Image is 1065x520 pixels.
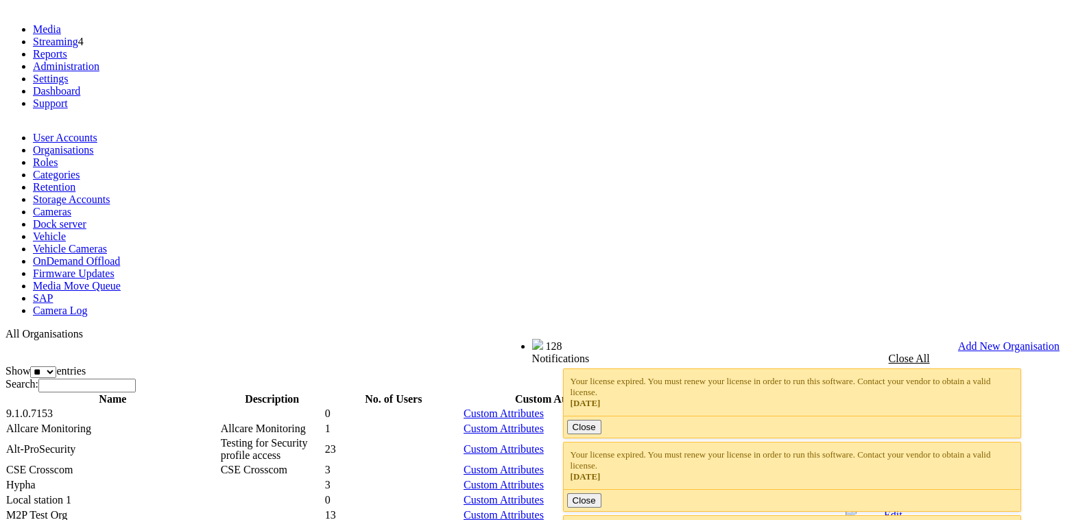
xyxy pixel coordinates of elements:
th: Name: activate to sort column descending [5,392,220,406]
span: All Organisations [5,328,83,340]
a: Retention [33,181,75,193]
a: Streaming [33,36,78,47]
span: [DATE] [571,398,601,408]
td: 0 [324,406,463,421]
a: Support [33,97,68,109]
a: Storage Accounts [33,193,110,205]
a: User Accounts [33,132,97,143]
a: Reports [33,48,67,60]
span: Welcome, BWV (Administrator) [387,340,504,350]
label: Show entries [5,365,86,377]
a: Firmware Updates [33,268,115,279]
span: [DATE] [571,471,601,482]
a: Settings [33,73,69,84]
div: Your license expired. You must renew your license in order to run this software. Contact your ven... [571,376,1014,409]
th: Description: activate to sort column ascending [220,392,324,406]
th: No. of Users: activate to sort column ascending [324,392,463,406]
a: Vehicle Cameras [33,243,107,255]
a: Vehicle [33,231,66,242]
td: 3 [324,477,463,493]
td: Hypha [5,477,220,493]
a: Media Move Queue [33,280,121,292]
a: Media [33,23,61,35]
td: CSE Crosscom [5,462,220,477]
img: bell25.png [532,339,543,350]
td: 3 [324,462,463,477]
button: Close [567,420,601,434]
button: Close [567,493,601,508]
a: Categories [33,169,80,180]
a: Dock server [33,218,86,230]
a: OnDemand Offload [33,255,120,267]
span: 128 [546,340,562,352]
a: Dashboard [33,85,80,97]
td: 1 [324,421,463,436]
td: 9.1.0.7153 [5,406,220,421]
td: 0 [324,493,463,508]
td: Allcare Monitoring [5,421,220,436]
td: 23 [324,436,463,462]
label: Search: [5,378,136,390]
a: Organisations [33,144,94,156]
div: Notifications [532,353,1031,365]
td: Alt-ProSecurity [5,436,220,462]
td: CSE Crosscom [220,462,324,477]
a: Administration [33,60,99,72]
a: Close All [889,353,930,364]
a: Camera Log [33,305,88,316]
select: Showentries [30,366,56,378]
div: Your license expired. You must renew your license in order to run this software. Contact your ven... [571,449,1014,482]
td: Allcare Monitoring [220,421,324,436]
a: Cameras [33,206,71,217]
a: SAP [33,292,53,304]
span: 4 [78,36,84,47]
td: Testing for Security profile access [220,436,324,462]
a: Roles [33,156,58,168]
td: Local station 1 [5,493,220,508]
input: Search: [38,379,136,392]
